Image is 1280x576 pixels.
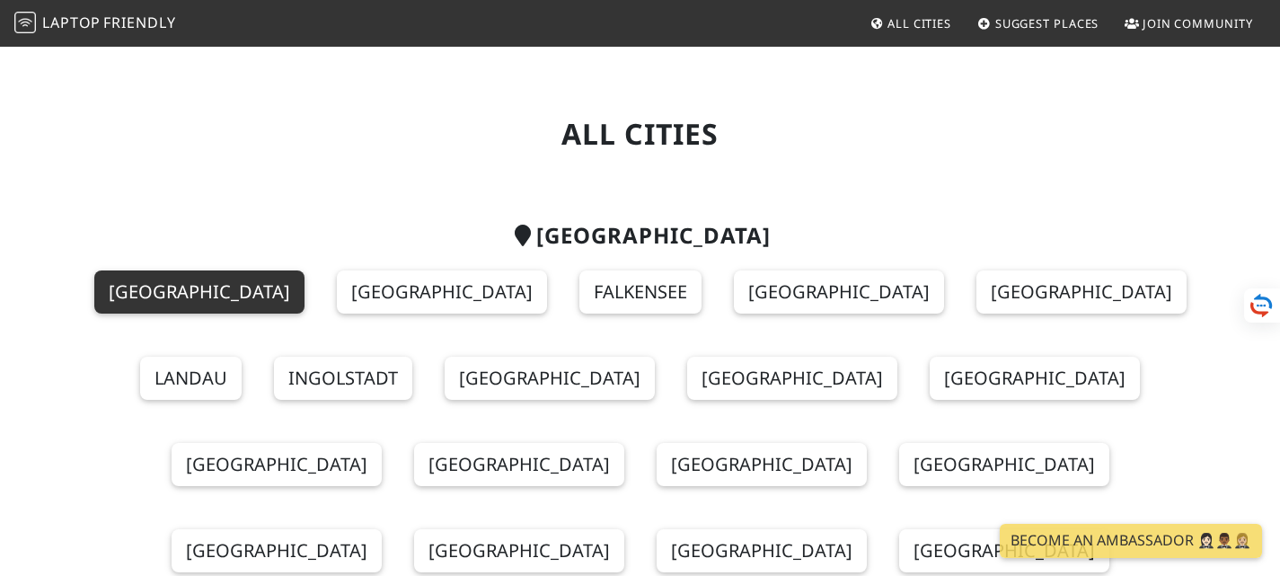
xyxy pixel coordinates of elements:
[862,7,958,40] a: All Cities
[657,443,867,486] a: [GEOGRAPHIC_DATA]
[899,529,1109,572] a: [GEOGRAPHIC_DATA]
[970,7,1107,40] a: Suggest Places
[337,270,547,314] a: [GEOGRAPHIC_DATA]
[887,15,951,31] span: All Cities
[930,357,1140,400] a: [GEOGRAPHIC_DATA]
[445,357,655,400] a: [GEOGRAPHIC_DATA]
[657,529,867,572] a: [GEOGRAPHIC_DATA]
[140,357,242,400] a: Landau
[103,13,175,32] span: Friendly
[1143,15,1253,31] span: Join Community
[94,270,305,314] a: [GEOGRAPHIC_DATA]
[414,443,624,486] a: [GEOGRAPHIC_DATA]
[687,357,897,400] a: [GEOGRAPHIC_DATA]
[14,12,36,33] img: LaptopFriendly
[172,443,382,486] a: [GEOGRAPHIC_DATA]
[1000,524,1262,558] a: Become an Ambassador 🤵🏻‍♀️🤵🏾‍♂️🤵🏼‍♀️
[579,270,702,314] a: Falkensee
[976,270,1187,314] a: [GEOGRAPHIC_DATA]
[172,529,382,572] a: [GEOGRAPHIC_DATA]
[899,443,1109,486] a: [GEOGRAPHIC_DATA]
[42,13,101,32] span: Laptop
[58,223,1223,249] h2: [GEOGRAPHIC_DATA]
[734,270,944,314] a: [GEOGRAPHIC_DATA]
[58,117,1223,151] h1: All Cities
[414,529,624,572] a: [GEOGRAPHIC_DATA]
[14,8,176,40] a: LaptopFriendly LaptopFriendly
[1117,7,1260,40] a: Join Community
[995,15,1099,31] span: Suggest Places
[274,357,412,400] a: Ingolstadt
